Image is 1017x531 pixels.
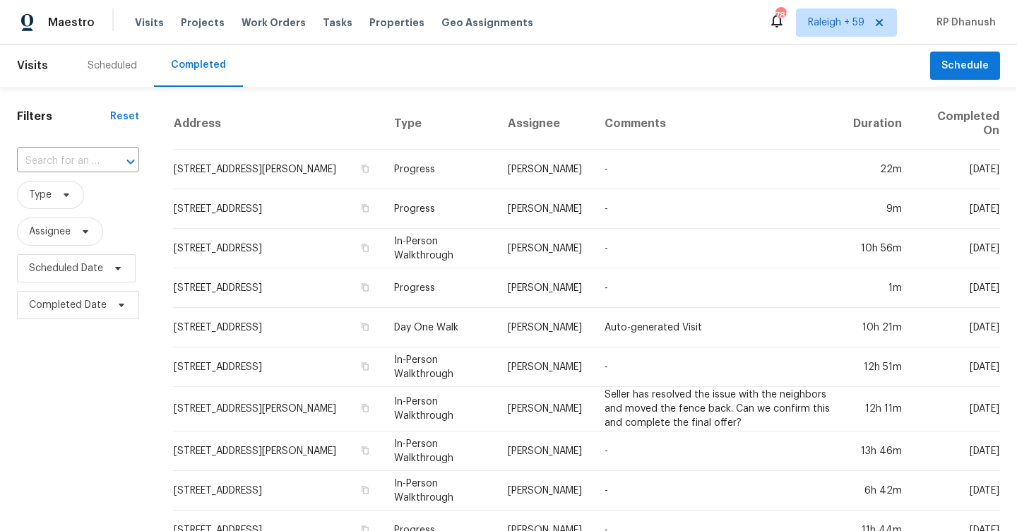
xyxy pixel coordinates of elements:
td: [PERSON_NAME] [496,268,593,308]
span: Geo Assignments [441,16,533,30]
button: Copy Address [359,202,371,215]
td: [PERSON_NAME] [496,229,593,268]
td: 10h 21m [842,308,913,347]
td: [STREET_ADDRESS][PERSON_NAME] [173,431,383,471]
button: Copy Address [359,360,371,373]
td: 10h 56m [842,229,913,268]
button: Copy Address [359,281,371,294]
td: Day One Walk [383,308,496,347]
button: Open [121,152,141,172]
td: [STREET_ADDRESS][PERSON_NAME] [173,150,383,189]
td: Auto-generated Visit [593,308,841,347]
td: Progress [383,189,496,229]
td: - [593,268,841,308]
th: Type [383,98,496,150]
td: - [593,431,841,471]
button: Copy Address [359,484,371,496]
td: In-Person Walkthrough [383,229,496,268]
td: [STREET_ADDRESS] [173,471,383,511]
th: Comments [593,98,841,150]
th: Address [173,98,383,150]
button: Copy Address [359,402,371,414]
td: [PERSON_NAME] [496,471,593,511]
td: [STREET_ADDRESS] [173,308,383,347]
td: In-Person Walkthrough [383,387,496,431]
span: Work Orders [242,16,306,30]
td: [DATE] [913,471,1000,511]
td: [DATE] [913,308,1000,347]
td: - [593,189,841,229]
td: In-Person Walkthrough [383,431,496,471]
td: In-Person Walkthrough [383,471,496,511]
span: Type [29,188,52,202]
td: 6h 42m [842,471,913,511]
span: Raleigh + 59 [808,16,864,30]
td: [DATE] [913,189,1000,229]
td: [STREET_ADDRESS] [173,347,383,387]
span: Projects [181,16,225,30]
td: Progress [383,268,496,308]
th: Completed On [913,98,1000,150]
div: Scheduled [88,59,137,73]
td: 9m [842,189,913,229]
td: [DATE] [913,347,1000,387]
button: Copy Address [359,444,371,457]
div: Reset [110,109,139,124]
th: Duration [842,98,913,150]
span: Visits [135,16,164,30]
h1: Filters [17,109,110,124]
td: 12h 51m [842,347,913,387]
span: Assignee [29,225,71,239]
td: [PERSON_NAME] [496,347,593,387]
td: [PERSON_NAME] [496,189,593,229]
td: [STREET_ADDRESS] [173,229,383,268]
td: [DATE] [913,229,1000,268]
td: 12h 11m [842,387,913,431]
span: RP Dhanush [931,16,996,30]
td: [STREET_ADDRESS][PERSON_NAME] [173,387,383,431]
td: [DATE] [913,150,1000,189]
span: Scheduled Date [29,261,103,275]
span: Visits [17,50,48,81]
input: Search for an address... [17,150,100,172]
div: Completed [171,58,226,72]
button: Copy Address [359,321,371,333]
td: [STREET_ADDRESS] [173,189,383,229]
td: [PERSON_NAME] [496,308,593,347]
td: [DATE] [913,268,1000,308]
td: In-Person Walkthrough [383,347,496,387]
div: 788 [775,8,785,23]
td: [DATE] [913,431,1000,471]
td: 13h 46m [842,431,913,471]
td: - [593,150,841,189]
th: Assignee [496,98,593,150]
td: [DATE] [913,387,1000,431]
span: Completed Date [29,298,107,312]
span: Schedule [941,57,989,75]
span: Maestro [48,16,95,30]
span: Properties [369,16,424,30]
td: 22m [842,150,913,189]
td: - [593,471,841,511]
td: [PERSON_NAME] [496,431,593,471]
button: Copy Address [359,162,371,175]
td: Seller has resolved the issue with the neighbors and moved the fence back. Can we confirm this an... [593,387,841,431]
td: Progress [383,150,496,189]
button: Schedule [930,52,1000,80]
td: [STREET_ADDRESS] [173,268,383,308]
span: Tasks [323,18,352,28]
td: 1m [842,268,913,308]
td: - [593,347,841,387]
button: Copy Address [359,241,371,254]
td: [PERSON_NAME] [496,387,593,431]
td: - [593,229,841,268]
td: [PERSON_NAME] [496,150,593,189]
